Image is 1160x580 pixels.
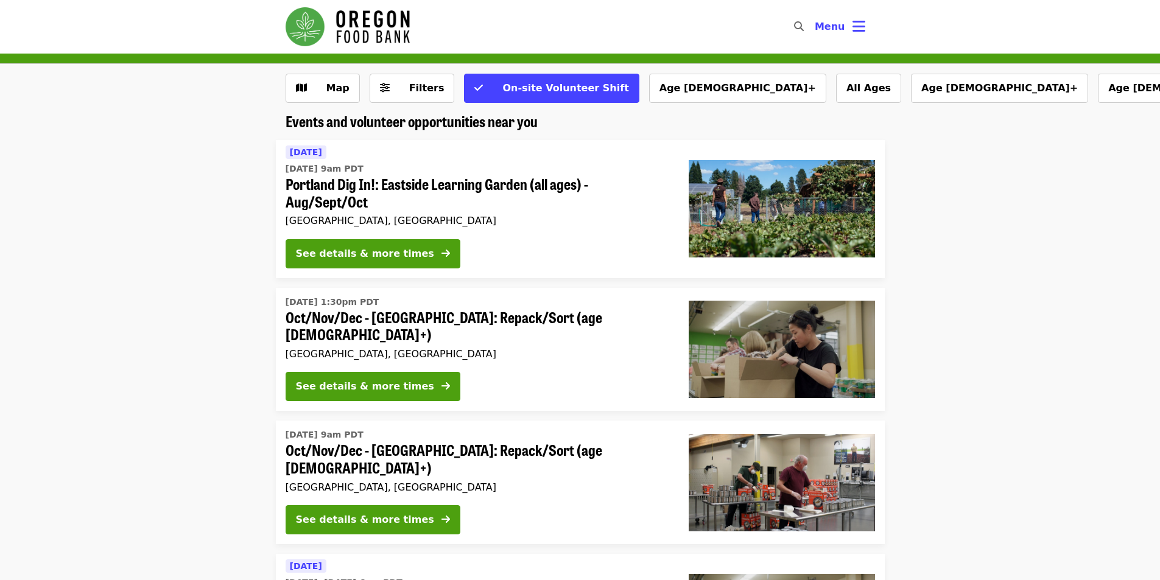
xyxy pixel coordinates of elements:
[286,110,538,131] span: Events and volunteer opportunities near you
[286,481,669,493] div: [GEOGRAPHIC_DATA], [GEOGRAPHIC_DATA]
[296,379,434,394] div: See details & more times
[441,514,450,525] i: arrow-right icon
[326,82,350,94] span: Map
[286,372,460,401] button: See details & more times
[286,348,669,360] div: [GEOGRAPHIC_DATA], [GEOGRAPHIC_DATA]
[380,82,390,94] i: sliders-h icon
[911,74,1088,103] button: Age [DEMOGRAPHIC_DATA]+
[286,162,364,175] time: [DATE] 9am PDT
[649,74,826,103] button: Age [DEMOGRAPHIC_DATA]+
[815,21,845,32] span: Menu
[409,82,445,94] span: Filters
[502,82,628,94] span: On-site Volunteer Shift
[296,512,434,527] div: See details & more times
[689,160,875,257] img: Portland Dig In!: Eastside Learning Garden (all ages) - Aug/Sept/Oct organized by Oregon Food Bank
[286,441,669,477] span: Oct/Nov/Dec - [GEOGRAPHIC_DATA]: Repack/Sort (age [DEMOGRAPHIC_DATA]+)
[286,309,669,344] span: Oct/Nov/Dec - [GEOGRAPHIC_DATA]: Repack/Sort (age [DEMOGRAPHIC_DATA]+)
[811,12,821,41] input: Search
[474,82,483,94] i: check icon
[441,380,450,392] i: arrow-right icon
[286,428,364,441] time: [DATE] 9am PDT
[689,301,875,398] img: Oct/Nov/Dec - Portland: Repack/Sort (age 8+) organized by Oregon Food Bank
[286,175,669,211] span: Portland Dig In!: Eastside Learning Garden (all ages) - Aug/Sept/Oct
[836,74,901,103] button: All Ages
[286,215,669,226] div: [GEOGRAPHIC_DATA], [GEOGRAPHIC_DATA]
[296,82,307,94] i: map icon
[276,421,885,544] a: See details for "Oct/Nov/Dec - Portland: Repack/Sort (age 16+)"
[276,140,885,278] a: See details for "Portland Dig In!: Eastside Learning Garden (all ages) - Aug/Sept/Oct"
[286,505,460,534] button: See details & more times
[794,21,804,32] i: search icon
[370,74,455,103] button: Filters (0 selected)
[290,147,322,157] span: [DATE]
[286,74,360,103] button: Show map view
[290,561,322,571] span: [DATE]
[286,239,460,268] button: See details & more times
[464,74,639,103] button: On-site Volunteer Shift
[441,248,450,259] i: arrow-right icon
[276,288,885,411] a: See details for "Oct/Nov/Dec - Portland: Repack/Sort (age 8+)"
[689,434,875,531] img: Oct/Nov/Dec - Portland: Repack/Sort (age 16+) organized by Oregon Food Bank
[852,18,865,35] i: bars icon
[286,7,410,46] img: Oregon Food Bank - Home
[805,12,875,41] button: Toggle account menu
[286,296,379,309] time: [DATE] 1:30pm PDT
[296,246,434,261] div: See details & more times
